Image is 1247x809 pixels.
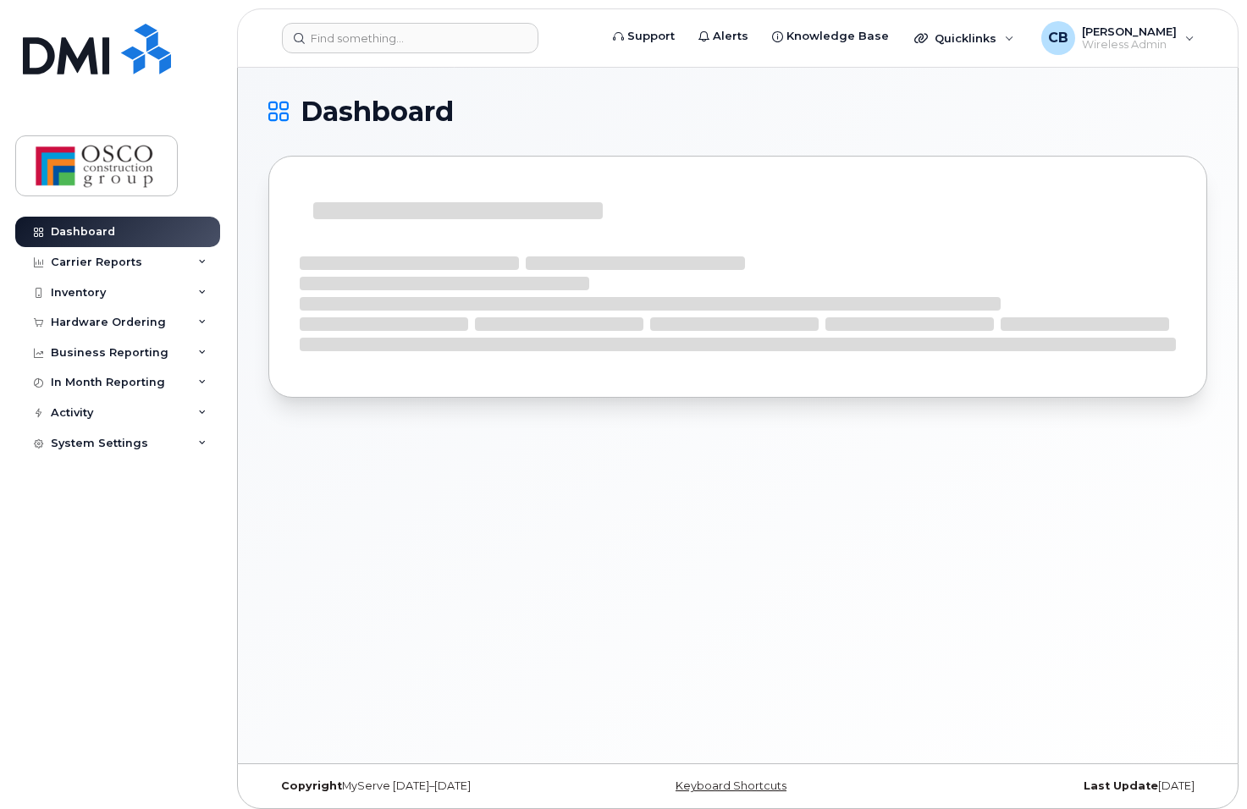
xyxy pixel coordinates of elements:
span: Dashboard [301,99,454,124]
strong: Copyright [281,779,342,792]
strong: Last Update [1084,779,1158,792]
div: [DATE] [894,779,1207,793]
div: MyServe [DATE]–[DATE] [268,779,582,793]
a: Keyboard Shortcuts [676,779,786,792]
